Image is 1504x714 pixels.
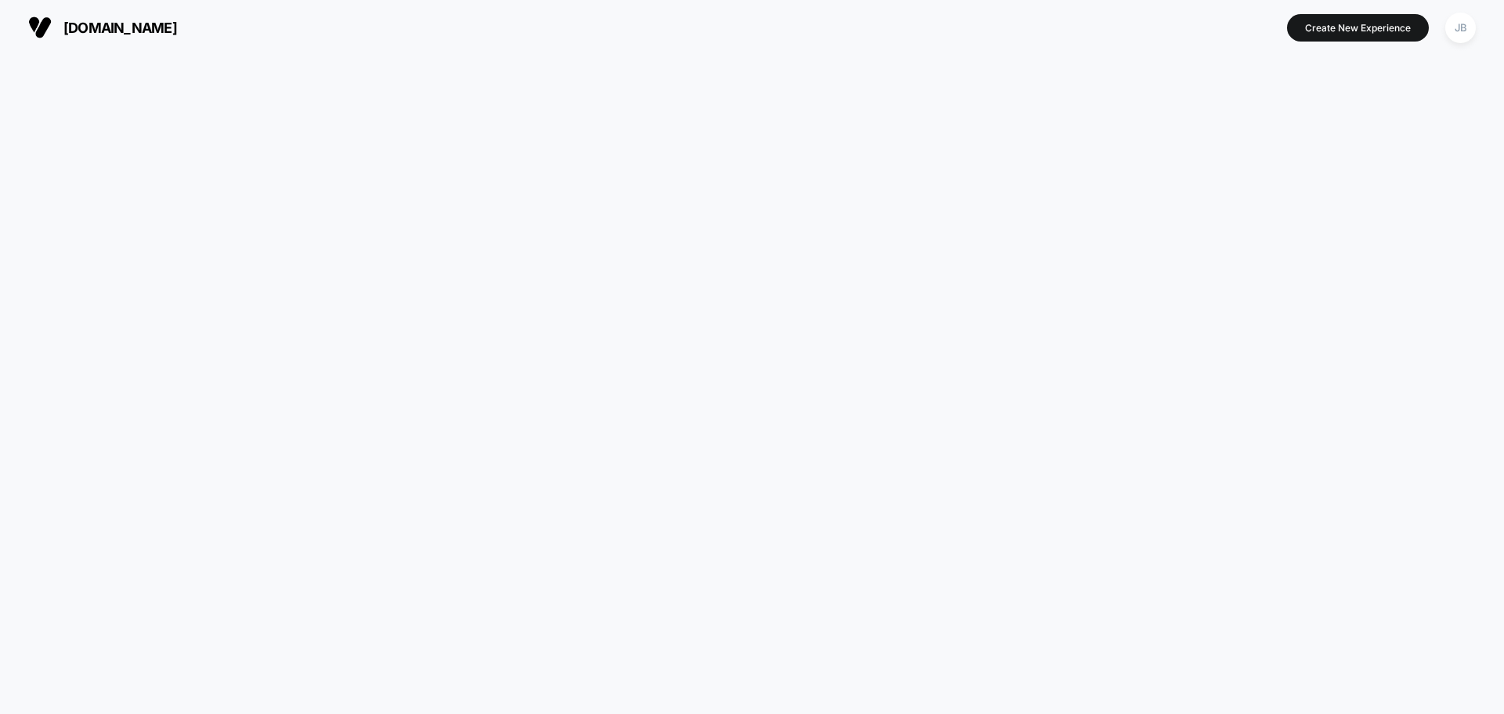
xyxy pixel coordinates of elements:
span: [DOMAIN_NAME] [63,20,177,36]
div: JB [1445,13,1476,43]
button: Create New Experience [1287,14,1429,42]
img: Visually logo [28,16,52,39]
button: JB [1441,12,1480,44]
button: [DOMAIN_NAME] [23,15,182,40]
